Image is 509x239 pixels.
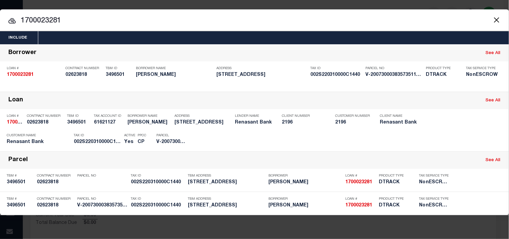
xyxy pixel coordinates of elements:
[65,66,102,70] p: Contract Number
[138,139,146,145] h5: CP
[8,97,23,104] div: Loan
[131,197,185,201] p: Tax ID
[136,66,213,70] p: Borrower Name
[380,114,437,118] p: Client Name
[346,203,376,208] h5: 1700023281
[268,197,342,201] p: Borrower
[65,72,102,78] h5: 02623818
[67,114,91,118] p: TBM ID
[379,174,409,178] p: Product Type
[138,134,146,138] p: PPCC
[380,120,437,126] h5: Renasant Bank
[74,134,121,138] p: Tax ID
[8,156,28,164] div: Parcel
[8,49,37,57] div: Borrower
[282,114,325,118] p: Client Number
[486,98,501,103] a: See All
[128,114,171,118] p: Borrower Name
[419,180,450,185] h5: NonESCROW
[346,203,372,208] strong: 1700023281
[366,72,423,78] h5: V-20073000383573511415665
[37,174,74,178] p: Contract Number
[174,114,232,118] p: Address
[7,72,62,78] h5: 1700023281
[346,174,376,178] p: Loan #
[268,180,342,185] h5: ORR WILLIAM G
[379,197,409,201] p: Product Type
[7,120,23,126] h5: 1700023281
[94,120,124,126] h5: 61621127
[419,197,450,201] p: Tax Service Type
[131,203,185,208] h5: 002S220310000C1440
[466,66,500,70] p: Tax Service Type
[37,180,74,185] h5: 02623818
[426,72,456,78] h5: DTRACK
[131,174,185,178] p: Tax ID
[336,114,370,118] p: Customer Number
[77,174,128,178] p: Parcel No
[188,203,265,208] h5: 612 HARBOR BLVD DESTIN FL 32541
[188,180,265,185] h5: 612 HARBOR BLVD DESTIN FL 32541
[136,72,213,78] h5: ORR WILLIAM G
[94,114,124,118] p: Tax Account ID
[486,158,501,162] a: See All
[216,66,307,70] p: Address
[7,139,64,145] h5: Renasant Bank
[7,174,34,178] p: TBM #
[379,180,409,185] h5: DTRACK
[7,180,34,185] h5: 3496501
[106,66,133,70] p: TBM ID
[346,180,372,185] strong: 1700023281
[7,203,34,208] h5: 3496501
[128,120,171,126] h5: ORR WILLIAM G
[366,66,423,70] p: Parcel No
[310,66,362,70] p: Tax ID
[282,120,325,126] h5: 2196
[188,174,265,178] p: TBM Address
[268,203,342,208] h5: ORR WILLIAM G
[174,120,232,126] h5: 612 HARBOR BLVD DESTIN FL 32541
[486,51,501,55] a: See All
[216,72,307,78] h5: 612 HARBOR BLVD DESTIN FL 32541
[268,174,342,178] p: Borrower
[77,203,128,208] h5: V-20073000383573511415665
[426,66,456,70] p: Product Type
[7,73,34,77] strong: 1700023281
[336,120,369,126] h5: 2196
[124,134,135,138] p: Active
[7,134,64,138] p: Customer Name
[7,120,34,125] strong: 1700023281
[7,66,62,70] p: Loan #
[346,197,376,201] p: Loan #
[492,15,501,24] button: Close
[37,197,74,201] p: Contract Number
[235,120,272,126] h5: Renasant Bank
[124,139,134,145] h5: Yes
[310,72,362,78] h5: 002S220310000C1440
[74,139,121,145] h5: 002S220310000C1440
[419,203,450,208] h5: NonESCROW
[106,72,133,78] h5: 3496501
[419,174,450,178] p: Tax Service Type
[7,114,23,118] p: Loan #
[131,180,185,185] h5: 002S220310000C1440
[235,114,272,118] p: Lender Name
[379,203,409,208] h5: DTRACK
[7,197,34,201] p: TBM #
[188,197,265,201] p: TBM Address
[156,134,187,138] p: Parcel
[37,203,74,208] h5: 02623818
[67,120,91,126] h5: 3496501
[27,114,64,118] p: Contract Number
[27,120,64,126] h5: 02623818
[77,197,128,201] p: Parcel No
[156,139,187,145] h5: V-20073000383573511415665
[466,72,500,78] h5: NonESCROW
[346,180,376,185] h5: 1700023281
